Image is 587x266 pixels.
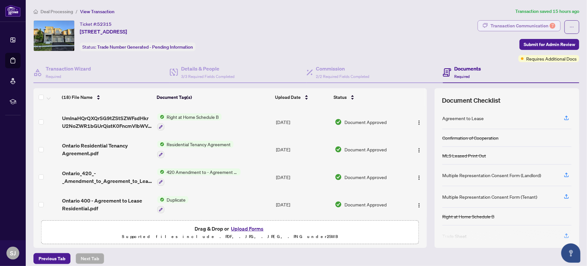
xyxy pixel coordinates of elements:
[76,8,78,15] li: /
[442,172,541,179] div: Multiple Representation Consent Form (Landlord)
[80,28,127,35] span: [STREET_ADDRESS]
[164,196,188,203] span: Duplicate
[335,146,342,153] img: Document Status
[181,65,234,72] h4: Details & People
[59,88,154,106] th: (18) File Name
[550,23,555,29] div: 7
[331,88,404,106] th: Status
[157,196,164,203] img: Status Icon
[157,113,164,120] img: Status Icon
[157,141,164,148] img: Status Icon
[76,253,104,264] button: Next Tab
[62,197,152,212] span: Ontario 400 - Agreement to Lease Residential.pdf
[524,39,575,50] span: Submit for Admin Review
[335,174,342,181] img: Document Status
[62,142,152,157] span: Ontario Residential Tenancy Agreement.pdf
[229,224,265,233] button: Upload Forms
[335,201,342,208] img: Document Status
[157,168,164,176] img: Status Icon
[561,243,581,263] button: Open asap
[344,174,387,181] span: Document Approved
[334,94,347,101] span: Status
[5,5,21,17] img: logo
[515,8,579,15] article: Transaction saved 15 hours ago
[442,134,499,141] div: Confirmation of Cooperation
[97,44,193,50] span: Trade Number Generated - Pending Information
[344,146,387,153] span: Document Approved
[414,117,424,127] button: Logo
[442,115,484,122] div: Agreement to Lease
[417,175,422,180] img: Logo
[442,96,501,105] span: Document Checklist
[62,169,152,185] span: Ontario_420_-_Amendment_to_Agreement_to_Lease__Residential_1.pdf
[164,168,241,176] span: 420 Amendment to - Agreement to Lease - Residential
[570,25,574,29] span: ellipsis
[519,39,579,50] button: Submit for Admin Review
[272,88,331,106] th: Upload Date
[526,55,577,62] span: Requires Additional Docs
[417,148,422,153] img: Logo
[46,74,61,79] span: Required
[41,221,419,244] span: Drag & Drop orUpload FormsSupported files include .PDF, .JPG, .JPEG, .PNG under25MB
[274,163,333,191] td: [DATE]
[454,65,481,72] h4: Documents
[316,74,370,79] span: 2/2 Required Fields Completed
[442,213,494,220] div: Right at Home Schedule B
[414,172,424,182] button: Logo
[344,119,387,126] span: Document Approved
[41,9,73,14] span: Deal Processing
[414,199,424,210] button: Logo
[195,224,265,233] span: Drag & Drop or
[97,21,112,27] span: 52315
[157,168,241,186] button: Status Icon420 Amendment to - Agreement to Lease - Residential
[316,65,370,72] h4: Commission
[275,94,301,101] span: Upload Date
[157,113,222,131] button: Status IconRight at Home Schedule B
[80,43,196,51] div: Status:
[39,253,65,264] span: Previous Tab
[157,141,234,158] button: Status IconResidential Tenancy Agreement
[62,94,93,101] span: (18) File Name
[33,9,38,14] span: home
[80,20,112,28] div: Ticket #:
[34,21,74,51] img: IMG-N12269200_1.jpg
[154,88,272,106] th: Document Tag(s)
[164,141,234,148] span: Residential Tenancy Agreement
[491,21,555,31] div: Transaction Communication
[478,20,561,31] button: Transaction Communication7
[417,120,422,125] img: Logo
[10,249,16,258] span: SJ
[157,196,188,214] button: Status IconDuplicate
[80,9,115,14] span: View Transaction
[274,191,333,219] td: [DATE]
[442,152,486,159] div: MLS Leased Print Out
[335,119,342,126] img: Document Status
[344,201,387,208] span: Document Approved
[417,203,422,208] img: Logo
[33,253,70,264] button: Previous Tab
[442,193,537,200] div: Multiple Representation Consent Form (Tenant)
[181,74,234,79] span: 3/3 Required Fields Completed
[46,65,91,72] h4: Transaction Wizard
[274,108,333,136] td: [DATE]
[45,233,415,241] p: Supported files include .PDF, .JPG, .JPEG, .PNG under 25 MB
[62,114,152,130] span: UmlnaHQrQXQrSG9tZStSZWFsdHkrU2NoZWR1bGUrQistK0FncmVlbWVudCt0bytMZWFzZSstK1Jlc2lkZW50aWFs.pdf
[454,74,470,79] span: Required
[274,136,333,163] td: [DATE]
[414,144,424,155] button: Logo
[164,113,222,120] span: Right at Home Schedule B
